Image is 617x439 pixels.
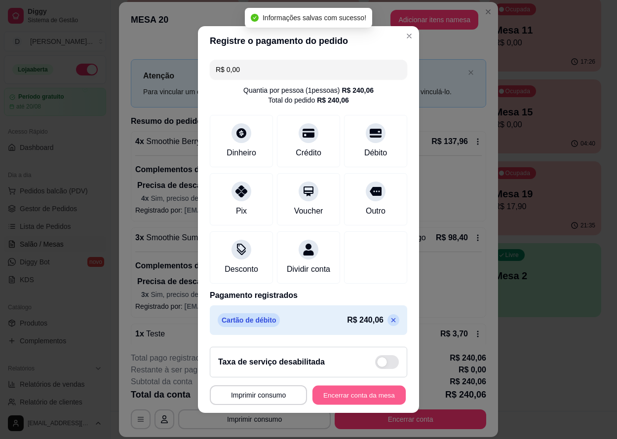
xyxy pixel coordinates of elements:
div: Dinheiro [227,147,256,159]
button: Imprimir consumo [210,385,307,405]
span: check-circle [251,14,259,22]
input: Ex.: hambúrguer de cordeiro [216,60,401,79]
div: R$ 240,06 [317,95,349,105]
p: Cartão de débito [218,313,280,327]
div: Quantia por pessoa ( 1 pessoas) [243,85,374,95]
div: Débito [364,147,387,159]
div: Total do pedido [268,95,349,105]
div: Outro [366,205,386,217]
div: Crédito [296,147,321,159]
p: R$ 240,06 [347,314,384,326]
header: Registre o pagamento do pedido [198,26,419,56]
button: Close [401,28,417,44]
div: Pix [236,205,247,217]
span: Informações salvas com sucesso! [263,14,366,22]
button: Encerrar conta da mesa [312,386,406,405]
h2: Taxa de serviço desabilitada [218,356,325,368]
div: Dividir conta [287,263,330,275]
div: Voucher [294,205,323,217]
div: R$ 240,06 [342,85,374,95]
p: Pagamento registrados [210,290,407,301]
div: Desconto [225,263,258,275]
